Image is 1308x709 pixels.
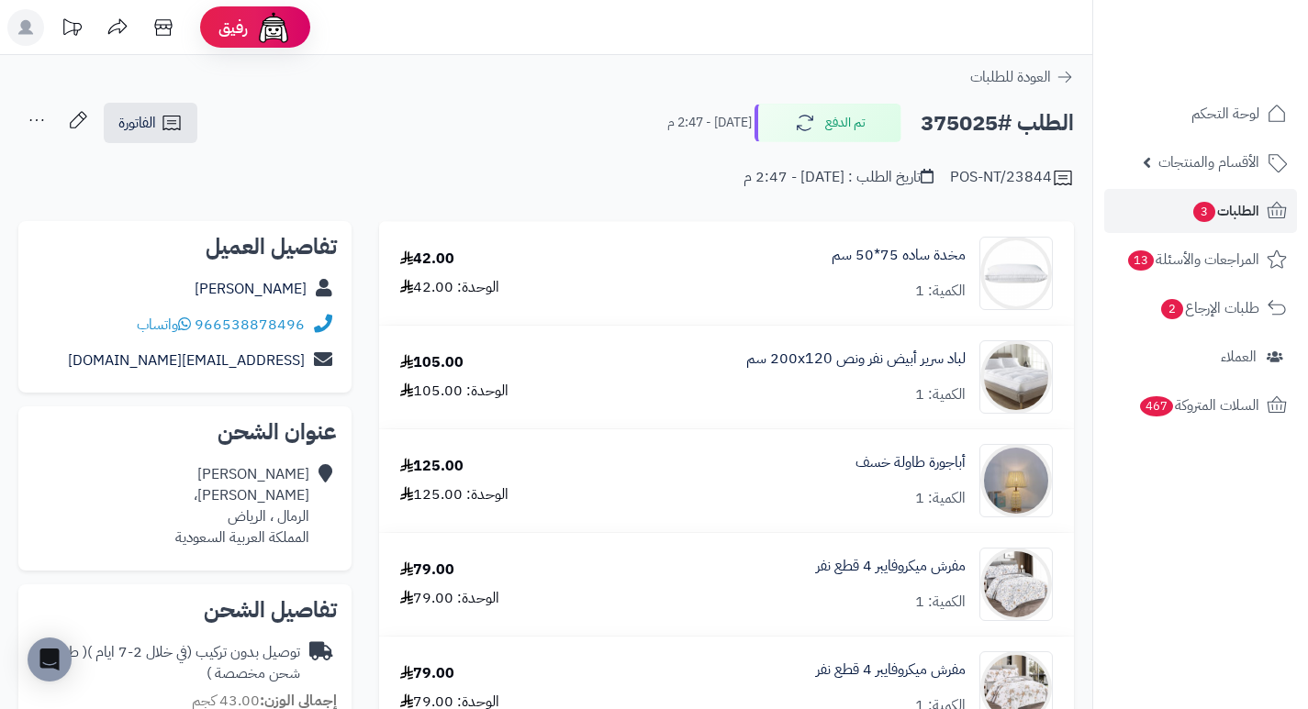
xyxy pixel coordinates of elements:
[816,556,966,577] a: مفرش ميكروفايبر 4 قطع نفر
[855,452,966,473] a: أباجورة طاولة خسف
[175,464,309,548] div: [PERSON_NAME] [PERSON_NAME]، الرمال ، الرياض المملكة العربية السعودية
[755,104,901,142] button: تم الدفع
[400,352,464,373] div: 105.00
[1104,238,1297,282] a: المراجعات والأسئلة13
[1158,150,1259,175] span: الأقسام والمنتجات
[915,488,966,509] div: الكمية: 1
[1104,92,1297,136] a: لوحة التحكم
[816,659,966,681] a: مفرش ميكروفايبر 4 قطع نفر
[970,66,1074,88] a: العودة للطلبات
[1191,101,1259,127] span: لوحة التحكم
[400,277,499,298] div: الوحدة: 42.00
[950,167,1074,189] div: POS-NT/23844
[743,167,933,188] div: تاريخ الطلب : [DATE] - 2:47 م
[1193,202,1215,222] span: 3
[400,381,509,402] div: الوحدة: 105.00
[980,444,1052,517] img: 1736338456-220202011321-90x90.jpg
[400,663,454,684] div: 79.00
[218,17,248,39] span: رفيق
[195,278,307,300] a: [PERSON_NAME]
[104,103,197,143] a: الفاتورة
[1191,198,1259,224] span: الطلبات
[400,559,454,581] div: 79.00
[1183,46,1291,84] img: logo-2.png
[921,105,1074,142] h2: الطلب #375025
[400,249,454,270] div: 42.00
[1221,344,1257,370] span: العملاء
[1104,335,1297,379] a: العملاء
[33,421,337,443] h2: عنوان الشحن
[68,349,305,371] a: [EMAIL_ADDRESS][DOMAIN_NAME]
[915,384,966,405] div: الكمية: 1
[746,349,966,370] a: لباد سرير أبيض نفر ونص 200x120 سم
[1104,189,1297,233] a: الطلبات3
[33,642,300,684] div: توصيل بدون تركيب (في خلال 2-7 ايام )
[915,281,966,302] div: الكمية: 1
[1140,396,1173,416] span: 467
[1126,247,1259,272] span: المراجعات والأسئلة
[832,245,966,266] a: مخدة ساده 75*50 سم
[33,599,337,621] h2: تفاصيل الشحن
[1161,299,1183,319] span: 2
[667,114,752,132] small: [DATE] - 2:47 م
[255,9,292,46] img: ai-face.png
[970,66,1051,88] span: العودة للطلبات
[980,548,1052,621] img: 1752752033-1-90x90.jpg
[915,592,966,613] div: الكمية: 1
[195,314,305,336] a: 966538878496
[28,637,72,681] div: Open Intercom Messenger
[980,340,1052,414] img: 1732186588-220107040010-90x90.jpg
[49,9,95,50] a: تحديثات المنصة
[1104,383,1297,427] a: السلات المتروكة467
[980,237,1052,310] img: 1686642730-PbhM0Gk2seLWRNY0ScSRMJL55cCMJ2ENtjqXDq9E-90x90.png
[1104,286,1297,330] a: طلبات الإرجاع2
[137,314,191,336] a: واتساب
[33,236,337,258] h2: تفاصيل العميل
[400,588,499,609] div: الوحدة: 79.00
[118,112,156,134] span: الفاتورة
[400,484,509,505] div: الوحدة: 125.00
[1159,295,1259,321] span: طلبات الإرجاع
[1128,250,1154,271] span: 13
[400,456,464,477] div: 125.00
[1138,393,1259,418] span: السلات المتروكة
